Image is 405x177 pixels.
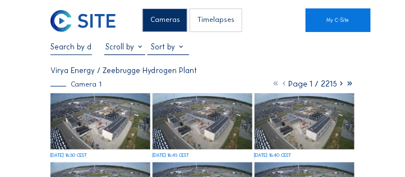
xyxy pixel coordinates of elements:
div: [DATE] 16:50 CEST [50,153,87,158]
div: Cameras [142,8,187,32]
input: Search by date 󰅀 [50,42,92,52]
img: image_52639469 [50,93,150,149]
div: Timelapses [190,8,242,32]
a: C-SITE Logo [50,8,79,32]
img: image_52639331 [153,93,252,149]
a: My C-Site [306,8,371,32]
span: Page 1 / 2215 [289,79,338,89]
div: Camera 1 [50,81,102,88]
img: image_52639191 [255,93,355,149]
img: C-SITE Logo [50,10,116,32]
div: [DATE] 16:40 CEST [255,153,292,158]
div: [DATE] 16:45 CEST [153,153,189,158]
div: Virya Energy / Zeebrugge Hydrogen Plant [50,67,197,75]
